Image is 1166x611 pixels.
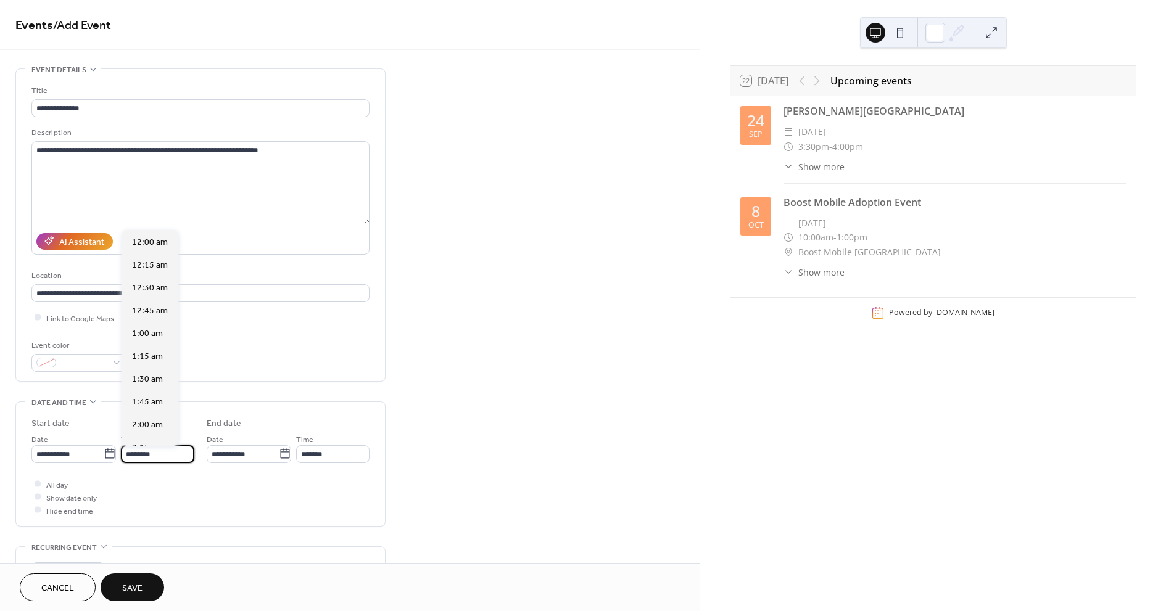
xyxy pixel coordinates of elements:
[784,160,793,173] div: ​
[31,541,97,554] span: Recurring event
[749,131,763,139] div: Sep
[747,113,764,128] div: 24
[132,236,168,248] span: 12:00 am
[20,573,96,601] button: Cancel
[31,126,367,139] div: Description
[751,203,760,219] div: 8
[31,64,86,76] span: Event details
[830,73,912,88] div: Upcoming events
[132,441,163,454] span: 2:15 am
[46,478,68,491] span: All day
[784,139,793,154] div: ​
[31,396,86,409] span: Date and time
[207,417,241,430] div: End date
[36,233,113,250] button: AI Assistant
[829,139,832,154] span: -
[132,418,163,431] span: 2:00 am
[31,433,48,446] span: Date
[798,125,826,139] span: [DATE]
[31,84,367,97] div: Title
[132,372,163,385] span: 1:30 am
[31,417,70,430] div: Start date
[784,195,1126,210] div: Boost Mobile Adoption Event
[798,160,845,173] span: Show more
[798,230,833,245] span: 10:00am
[798,216,826,231] span: [DATE]
[889,308,994,318] div: Powered by
[132,304,168,317] span: 12:45 am
[132,281,168,294] span: 12:30 am
[101,573,164,601] button: Save
[837,230,867,245] span: 1:00pm
[121,433,138,446] span: Time
[934,308,994,318] a: [DOMAIN_NAME]
[784,216,793,231] div: ​
[122,582,143,595] span: Save
[41,582,74,595] span: Cancel
[132,327,163,340] span: 1:00 am
[59,236,104,248] div: AI Assistant
[132,350,163,363] span: 1:15 am
[31,269,367,282] div: Location
[53,14,111,38] span: / Add Event
[784,104,1126,118] div: [PERSON_NAME][GEOGRAPHIC_DATA]
[46,312,114,325] span: Link to Google Maps
[207,433,223,446] span: Date
[833,230,837,245] span: -
[798,139,829,154] span: 3:30pm
[832,139,863,154] span: 4:00pm
[784,245,793,260] div: ​
[798,245,941,260] span: Boost Mobile [GEOGRAPHIC_DATA]
[784,266,845,279] button: ​Show more
[784,160,845,173] button: ​Show more
[15,14,53,38] a: Events
[31,339,124,352] div: Event color
[784,125,793,139] div: ​
[784,230,793,245] div: ​
[296,433,313,446] span: Time
[784,266,793,279] div: ​
[46,491,97,504] span: Show date only
[132,395,163,408] span: 1:45 am
[748,221,764,229] div: Oct
[798,266,845,279] span: Show more
[46,504,93,517] span: Hide end time
[132,258,168,271] span: 12:15 am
